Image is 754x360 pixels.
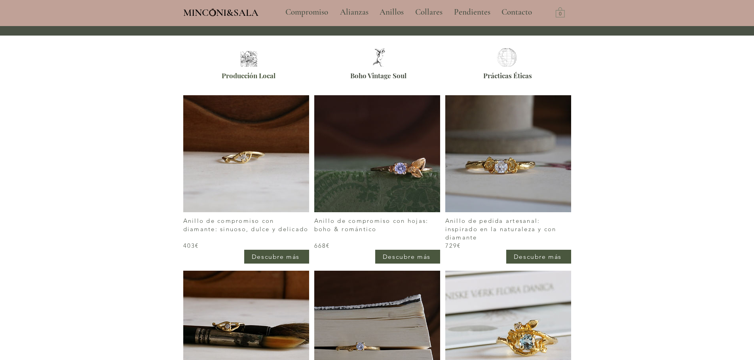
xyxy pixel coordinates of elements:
span: MINCONI&SALA [183,7,258,19]
p: Anillos [376,2,408,22]
a: Contacto [496,2,538,22]
img: Anillo de pedida artesanal: inspirado en la naturaleza y con diamante [445,95,571,212]
span: 729€ [445,242,461,249]
span: Prácticas Éticas [483,71,532,80]
h4: Anillo de compromiso con hojas: boho & romántico [314,217,440,233]
h4: Anillo de compromiso con diamante: sinuoso, dulce y delicado [183,217,309,233]
span: Boho Vintage Soul [350,71,406,80]
p: Alianzas [336,2,372,22]
a: Compromiso [279,2,334,22]
a: Descubre más [375,250,440,264]
text: 0 [559,11,562,17]
img: 1.png [238,51,259,67]
a: Carrito con 0 ítems [556,7,565,17]
p: Pendientes [450,2,494,22]
span: 668€ [314,242,330,249]
nav: Sitio [264,2,554,22]
a: MINCONI&SALA [183,5,258,18]
img: 3.png [495,48,519,67]
img: Anillo de compromiso con hojas: boho & romántico [314,95,440,212]
span: Descubre más [514,253,562,260]
img: Minconi Sala [209,8,216,16]
a: Collares [409,2,448,22]
span: Descubre más [383,253,431,260]
a: Alianzas [334,2,374,22]
a: Pendientes [448,2,496,22]
a: Descubre más [506,250,571,264]
span: Producción Local [222,71,275,80]
h4: Anillo de pedida artesanal: inspirado en la naturaleza y con diamante [445,217,571,241]
p: Collares [411,2,446,22]
p: Contacto [498,2,536,22]
a: Anillos [374,2,409,22]
img: Anillo de compromiso con diamante: sinuoso, dulce y delicado [183,95,309,212]
span: 403€ [183,242,199,249]
span: Descubre más [252,253,300,260]
img: 2.png [367,48,391,67]
a: Descubre más [244,250,309,264]
p: Compromiso [281,2,332,22]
